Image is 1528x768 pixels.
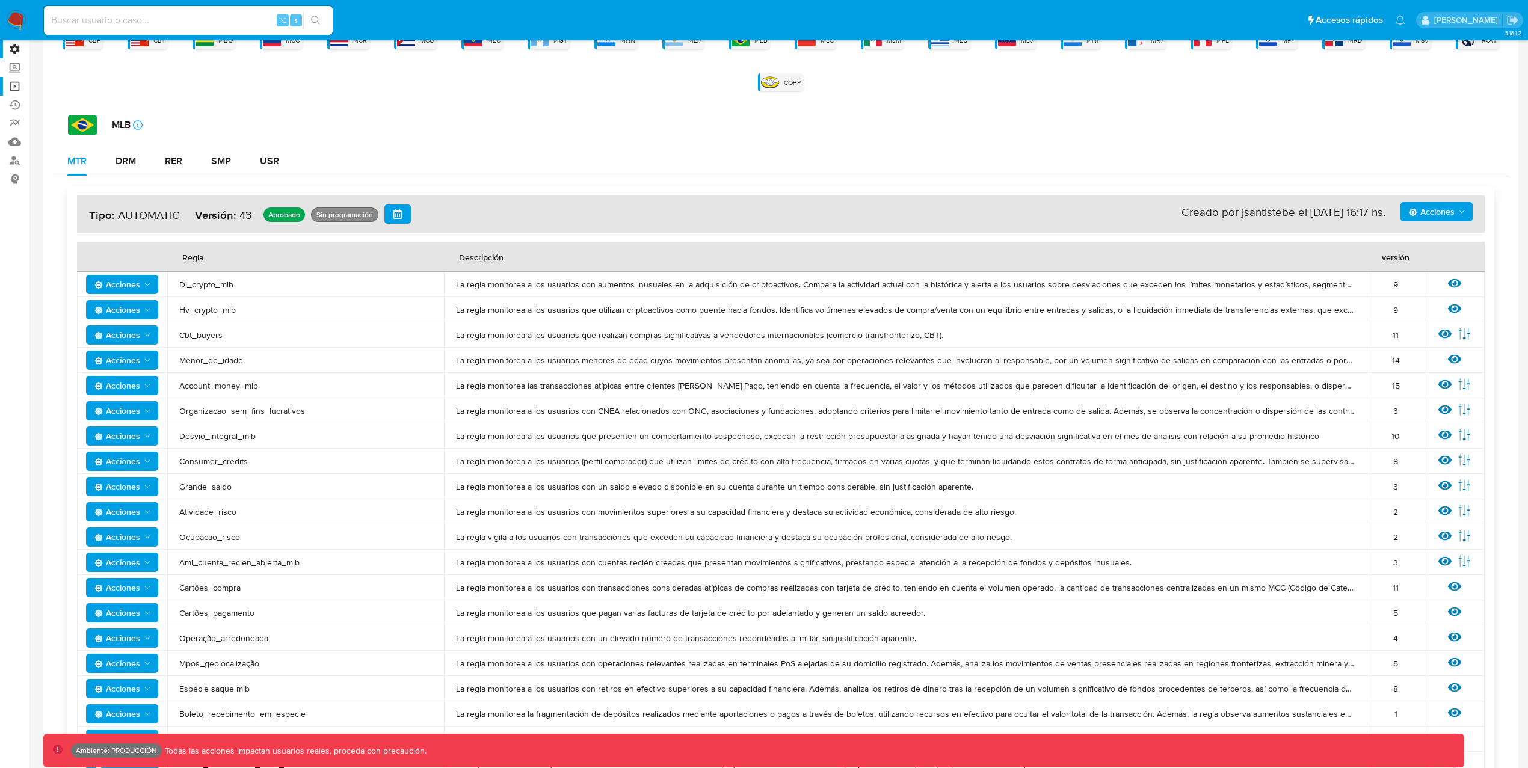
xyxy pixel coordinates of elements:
a: Notificaciones [1395,15,1405,25]
button: search-icon [303,12,328,29]
span: ⌥ [278,14,287,26]
p: Ambiente: PRODUCCIÓN [76,748,157,753]
span: Accesos rápidos [1316,14,1383,26]
a: Salir [1506,14,1519,26]
span: s [294,14,298,26]
p: Todas las acciones impactan usuarios reales, proceda con precaución. [162,745,427,757]
p: leidy.martinez@mercadolibre.com.co [1434,14,1502,26]
input: Buscar usuario o caso... [44,13,333,28]
span: 3.161.2 [1505,28,1522,38]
